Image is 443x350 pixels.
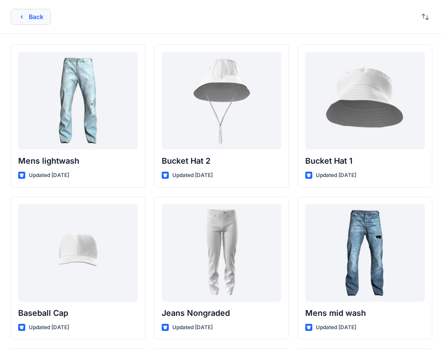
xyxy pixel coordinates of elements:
a: Bucket Hat 1 [305,52,425,149]
a: Baseball Cap [18,204,138,302]
p: Updated [DATE] [29,171,69,180]
p: Mens mid wash [305,307,425,319]
a: Mens lightwash [18,52,138,149]
p: Jeans Nongraded [162,307,281,319]
button: Back [11,9,51,25]
p: Updated [DATE] [29,323,69,332]
a: Bucket Hat 2 [162,52,281,149]
p: Bucket Hat 1 [305,155,425,167]
p: Updated [DATE] [316,171,356,180]
p: Baseball Cap [18,307,138,319]
p: Mens lightwash [18,155,138,167]
p: Updated [DATE] [316,323,356,332]
p: Updated [DATE] [172,323,213,332]
p: Updated [DATE] [172,171,213,180]
a: Mens mid wash [305,204,425,302]
a: Jeans Nongraded [162,204,281,302]
p: Bucket Hat 2 [162,155,281,167]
